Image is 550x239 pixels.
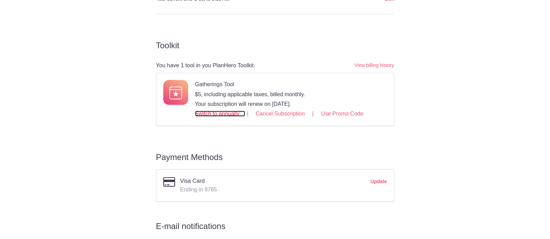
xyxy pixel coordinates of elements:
span: | [247,111,248,117]
a: View billing history [355,61,394,69]
h2: E-mail notifications [156,209,394,231]
a: Cancel Subscription [250,111,311,117]
button: Update [370,177,387,188]
h4: Visa Card [180,177,217,185]
small: $5, including applicable taxes, billed monthly. Your subscription will renew on [DATE]. [195,90,387,109]
a: Switch to annually [195,111,245,117]
h4: Gatherings Tool [195,80,234,88]
h2: Payment Methods [156,140,394,162]
span: Ending in 8765 [180,187,217,192]
a: Use Promo Code [315,111,364,117]
h2: Toolkit [156,28,394,51]
span: | [312,111,313,117]
h4: You have 1 tool in you PlanHero Toolkit. [156,54,394,69]
img: Gatherings tool [169,86,183,99]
